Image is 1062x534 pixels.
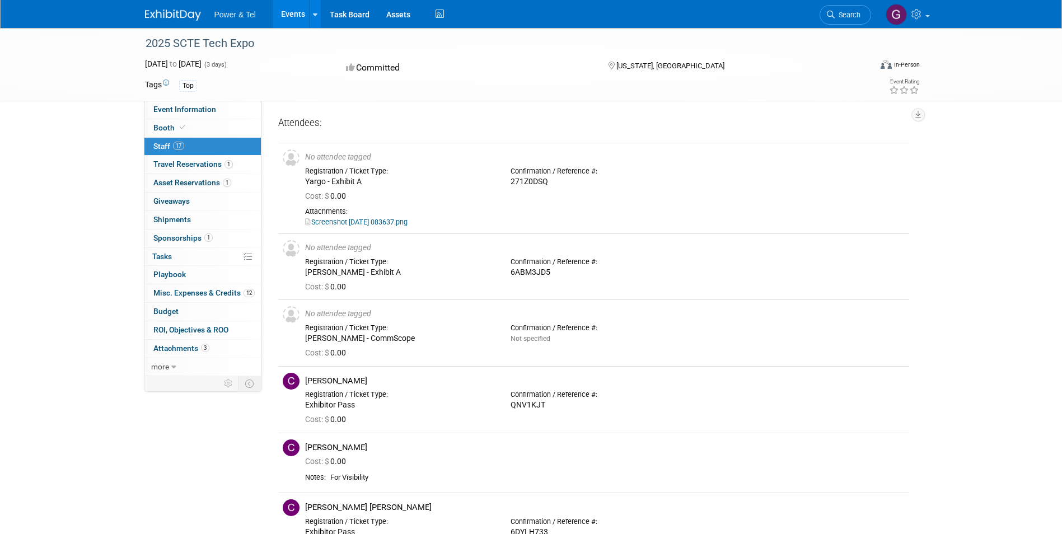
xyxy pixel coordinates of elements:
[153,178,231,187] span: Asset Reservations
[305,218,408,226] a: Screenshot [DATE] 083637.png
[511,167,699,176] div: Confirmation / Reference #:
[145,59,202,68] span: [DATE] [DATE]
[305,502,905,513] div: [PERSON_NAME] [PERSON_NAME]
[278,116,909,131] div: Attendees:
[144,284,261,302] a: Misc. Expenses & Credits12
[283,373,300,390] img: C.jpg
[144,266,261,284] a: Playbook
[144,119,261,137] a: Booth
[144,358,261,376] a: more
[244,289,255,297] span: 12
[305,282,350,291] span: 0.00
[144,101,261,119] a: Event Information
[283,240,300,257] img: Unassigned-User-Icon.png
[144,248,261,266] a: Tasks
[511,268,699,278] div: 6ABM3JD5
[201,344,209,352] span: 3
[151,362,169,371] span: more
[223,179,231,187] span: 1
[511,517,699,526] div: Confirmation / Reference #:
[305,177,494,187] div: Yargo - Exhibit A
[305,334,494,344] div: [PERSON_NAME] - CommScope
[886,4,907,25] img: Gus Vasilakis
[142,34,854,54] div: 2025 SCTE Tech Expo
[153,325,228,334] span: ROI, Objectives & ROO
[168,59,179,68] span: to
[305,415,350,424] span: 0.00
[153,123,188,132] span: Booth
[153,288,255,297] span: Misc. Expenses & Credits
[152,252,172,261] span: Tasks
[305,243,905,253] div: No attendee tagged
[144,340,261,358] a: Attachments3
[224,160,233,168] span: 1
[283,439,300,456] img: C.jpg
[145,79,169,92] td: Tags
[238,376,261,391] td: Toggle Event Tabs
[214,10,256,19] span: Power & Tel
[305,348,350,357] span: 0.00
[305,309,905,319] div: No attendee tagged
[835,11,860,19] span: Search
[511,324,699,332] div: Confirmation / Reference #:
[881,60,892,69] img: Format-Inperson.png
[153,215,191,224] span: Shipments
[616,62,724,70] span: [US_STATE], [GEOGRAPHIC_DATA]
[153,233,213,242] span: Sponsorships
[204,233,213,242] span: 1
[305,268,494,278] div: [PERSON_NAME] - Exhibit A
[343,58,590,78] div: Committed
[153,142,184,151] span: Staff
[144,193,261,210] a: Giveaways
[153,270,186,279] span: Playbook
[305,376,905,386] div: [PERSON_NAME]
[144,303,261,321] a: Budget
[305,324,494,332] div: Registration / Ticket Type:
[305,457,330,466] span: Cost: $
[283,499,300,516] img: C.jpg
[330,473,905,483] div: For Visibility
[203,61,227,68] span: (3 days)
[153,344,209,353] span: Attachments
[144,174,261,192] a: Asset Reservations1
[305,473,326,482] div: Notes:
[173,142,184,150] span: 17
[144,321,261,339] a: ROI, Objectives & ROO
[305,152,905,162] div: No attendee tagged
[180,124,185,130] i: Booth reservation complete
[305,191,330,200] span: Cost: $
[511,390,699,399] div: Confirmation / Reference #:
[511,177,699,187] div: 271Z0DSQ
[305,207,905,216] div: Attachments:
[145,10,201,21] img: ExhibitDay
[305,257,494,266] div: Registration / Ticket Type:
[179,80,197,92] div: Top
[144,156,261,174] a: Travel Reservations1
[219,376,238,391] td: Personalize Event Tab Strip
[283,149,300,166] img: Unassigned-User-Icon.png
[153,105,216,114] span: Event Information
[305,415,330,424] span: Cost: $
[305,282,330,291] span: Cost: $
[511,257,699,266] div: Confirmation / Reference #:
[305,457,350,466] span: 0.00
[153,160,233,168] span: Travel Reservations
[805,58,920,75] div: Event Format
[893,60,920,69] div: In-Person
[144,138,261,156] a: Staff17
[305,348,330,357] span: Cost: $
[144,211,261,229] a: Shipments
[153,307,179,316] span: Budget
[511,400,699,410] div: QNV1KJT
[144,229,261,247] a: Sponsorships1
[511,335,550,343] span: Not specified
[305,442,905,453] div: [PERSON_NAME]
[305,400,494,410] div: Exhibitor Pass
[153,196,190,205] span: Giveaways
[305,390,494,399] div: Registration / Ticket Type:
[305,167,494,176] div: Registration / Ticket Type:
[889,79,919,85] div: Event Rating
[305,191,350,200] span: 0.00
[283,306,300,323] img: Unassigned-User-Icon.png
[305,517,494,526] div: Registration / Ticket Type:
